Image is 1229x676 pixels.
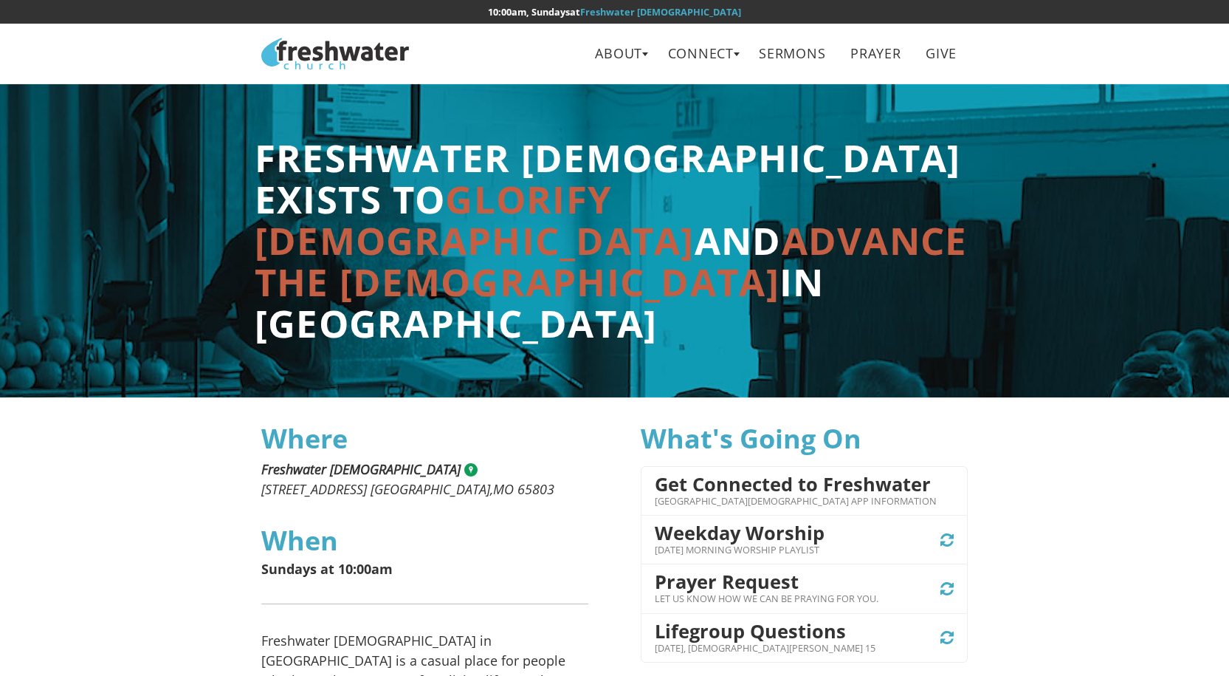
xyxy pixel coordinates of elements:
[655,494,937,508] p: [GEOGRAPHIC_DATA][DEMOGRAPHIC_DATA] App Information
[261,424,588,454] h3: Where
[938,532,955,549] span: Ongoing
[840,37,912,70] a: Prayer
[655,592,878,606] p: Let us know how we can be praying for you.
[748,37,836,70] a: Sermons
[255,137,968,344] h2: Freshwater [DEMOGRAPHIC_DATA] exists to and in [GEOGRAPHIC_DATA]
[655,474,937,494] h4: Get Connected to Freshwater
[655,621,875,641] h4: Lifegroup Questions
[488,5,570,18] time: 10:00am, Sundays
[655,641,875,655] p: [DATE], [DEMOGRAPHIC_DATA][PERSON_NAME] 15
[657,37,745,70] a: Connect
[493,480,514,498] span: MO
[655,543,825,557] p: [DATE] Morning Worship Playlist
[261,480,367,498] span: [STREET_ADDRESS]
[655,521,953,559] a: Weekday Worship [DATE] Morning Worship Playlist
[371,480,490,498] span: [GEOGRAPHIC_DATA]
[938,629,955,646] span: Ongoing
[655,571,878,592] h4: Prayer Request
[261,38,409,69] img: Freshwater Church
[641,424,967,454] h3: What's Going On
[517,480,554,498] span: 65803
[655,570,953,608] a: Prayer Request Let us know how we can be praying for you.
[261,526,588,556] h3: When
[255,174,695,266] span: glorify [DEMOGRAPHIC_DATA]
[261,562,588,577] p: Sundays at 10:00am
[655,472,953,511] a: Get Connected to Freshwater [GEOGRAPHIC_DATA][DEMOGRAPHIC_DATA] App Information
[261,460,461,478] span: Freshwater [DEMOGRAPHIC_DATA]
[261,460,588,499] address: ,
[655,522,825,543] h4: Weekday Worship
[580,5,741,18] a: Freshwater [DEMOGRAPHIC_DATA]
[255,215,968,307] span: advance the [DEMOGRAPHIC_DATA]
[938,581,955,598] span: Ongoing
[915,37,968,70] a: Give
[655,618,953,657] a: Lifegroup Questions [DATE], [DEMOGRAPHIC_DATA][PERSON_NAME] 15
[585,37,653,70] a: About
[261,7,967,17] h6: at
